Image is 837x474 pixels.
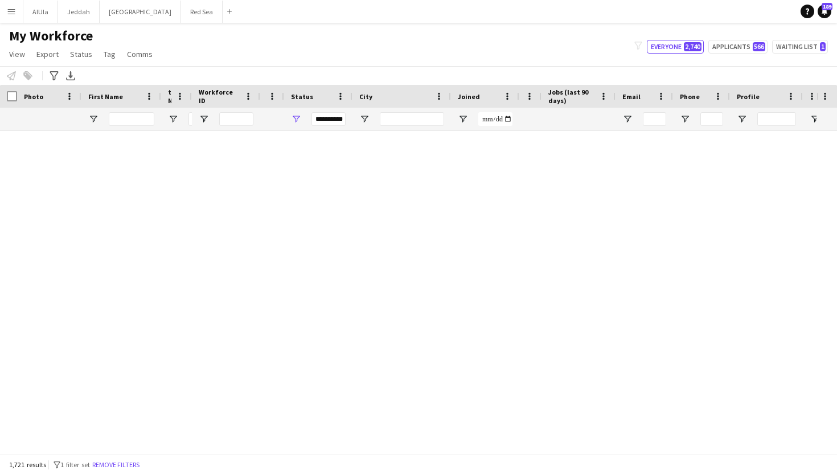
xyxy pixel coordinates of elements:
span: Phone [680,92,700,101]
span: Profile [737,92,760,101]
span: 566 [753,42,765,51]
button: AlUla [23,1,58,23]
a: View [5,47,30,62]
span: City [359,92,372,101]
input: Joined Filter Input [478,112,512,126]
span: 1 [820,42,826,51]
input: Phone Filter Input [700,112,723,126]
button: Jeddah [58,1,100,23]
a: Status [65,47,97,62]
input: City Filter Input [380,112,444,126]
button: Open Filter Menu [458,114,468,124]
span: First Name [88,92,123,101]
button: Red Sea [181,1,223,23]
span: 2,740 [684,42,701,51]
button: Open Filter Menu [359,114,370,124]
app-action-btn: Export XLSX [64,69,77,83]
span: Jobs (last 90 days) [548,88,595,105]
span: Export [36,49,59,59]
button: Everyone2,740 [647,40,704,54]
button: Remove filters [90,459,142,471]
button: [GEOGRAPHIC_DATA] [100,1,181,23]
span: Photo [24,92,43,101]
span: Email [622,92,641,101]
span: View [9,49,25,59]
input: Email Filter Input [643,112,666,126]
button: Open Filter Menu [622,114,633,124]
button: Open Filter Menu [291,114,301,124]
button: Applicants566 [708,40,768,54]
span: 189 [822,3,832,10]
input: Last Name Filter Input [188,112,194,126]
button: Open Filter Menu [810,114,820,124]
input: Profile Filter Input [757,112,796,126]
button: Open Filter Menu [168,114,178,124]
span: 1 filter set [60,460,90,469]
span: Workforce ID [199,88,240,105]
a: Tag [99,47,120,62]
span: Last Name [168,62,171,130]
span: My Workforce [9,27,93,44]
button: Open Filter Menu [737,114,747,124]
button: Waiting list1 [772,40,828,54]
span: Tag [104,49,116,59]
a: Comms [122,47,157,62]
span: Status [291,92,313,101]
app-action-btn: Advanced filters [47,69,61,83]
span: Status [70,49,92,59]
span: Joined [458,92,480,101]
span: Comms [127,49,153,59]
button: Open Filter Menu [680,114,690,124]
a: 189 [818,5,831,18]
input: First Name Filter Input [109,112,154,126]
a: Export [32,47,63,62]
input: Workforce ID Filter Input [219,112,253,126]
button: Open Filter Menu [199,114,209,124]
button: Open Filter Menu [88,114,99,124]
